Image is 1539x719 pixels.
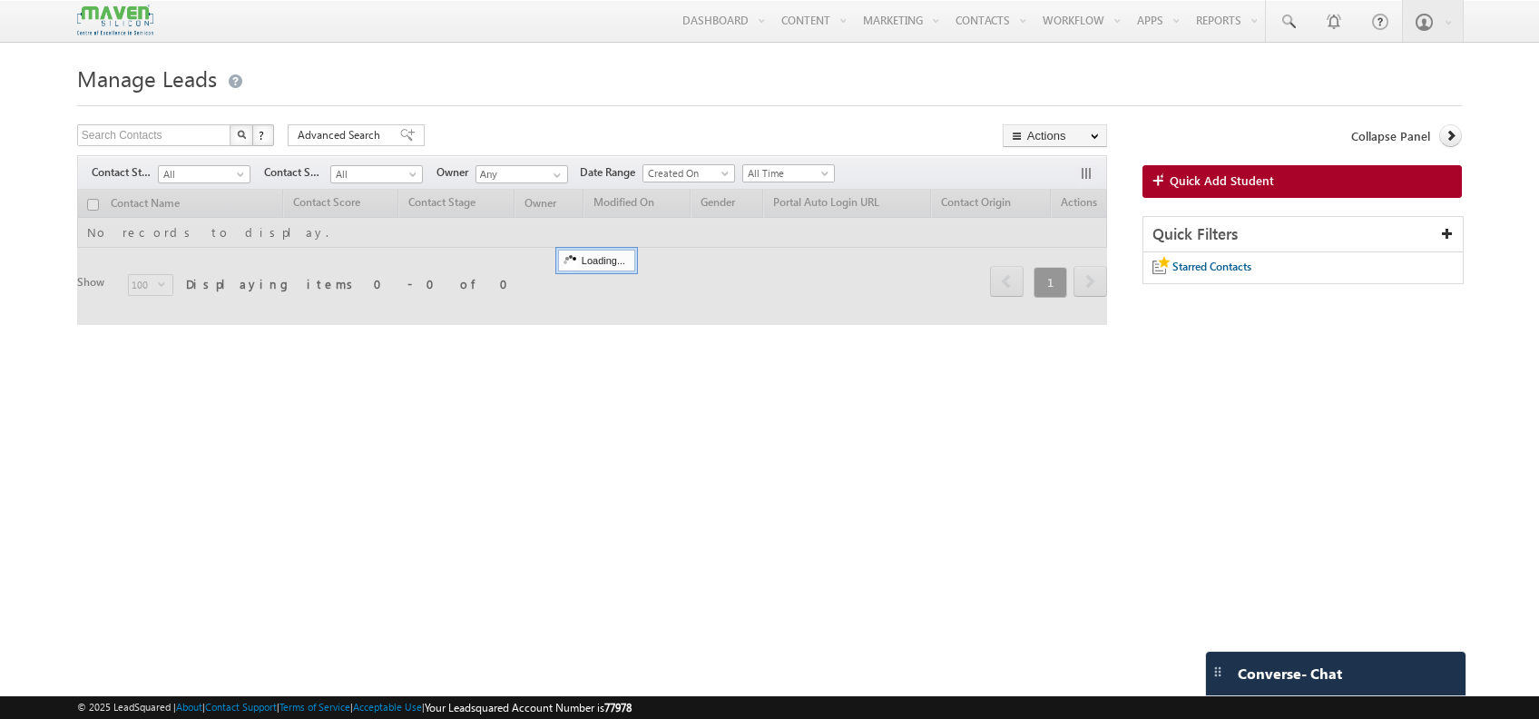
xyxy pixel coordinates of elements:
span: Manage Leads [77,64,217,93]
span: All [331,166,417,182]
span: © 2025 LeadSquared | | | | | [77,699,632,716]
a: About [176,701,202,713]
img: Custom Logo [77,5,153,36]
a: All Time [742,164,835,182]
span: Starred Contacts [1172,260,1251,273]
button: ? [252,124,274,146]
img: Search [237,130,246,139]
span: Quick Add Student [1170,172,1274,189]
a: Created On [642,164,735,182]
span: All [159,166,245,182]
span: Contact Source [264,164,330,181]
a: Show All Items [544,166,566,184]
a: All [158,165,250,183]
span: Date Range [580,164,642,181]
button: Actions [1003,124,1107,147]
span: 77978 [604,701,632,714]
span: All Time [743,165,829,182]
div: Loading... [558,250,635,271]
span: Contact Stage [92,164,158,181]
span: Collapse Panel [1351,128,1430,144]
a: Acceptable Use [353,701,422,713]
img: carter-drag [1211,665,1225,679]
a: Terms of Service [279,701,350,713]
span: ? [259,127,267,143]
a: Quick Add Student [1142,165,1462,198]
span: Owner [436,164,475,181]
span: Created On [643,165,730,182]
span: Your Leadsquared Account Number is [425,701,632,714]
span: Converse - Chat [1238,665,1342,682]
a: All [330,165,423,183]
input: Type to Search [475,165,568,183]
div: Quick Filters [1143,217,1463,252]
a: Contact Support [205,701,277,713]
span: Advanced Search [298,127,386,143]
